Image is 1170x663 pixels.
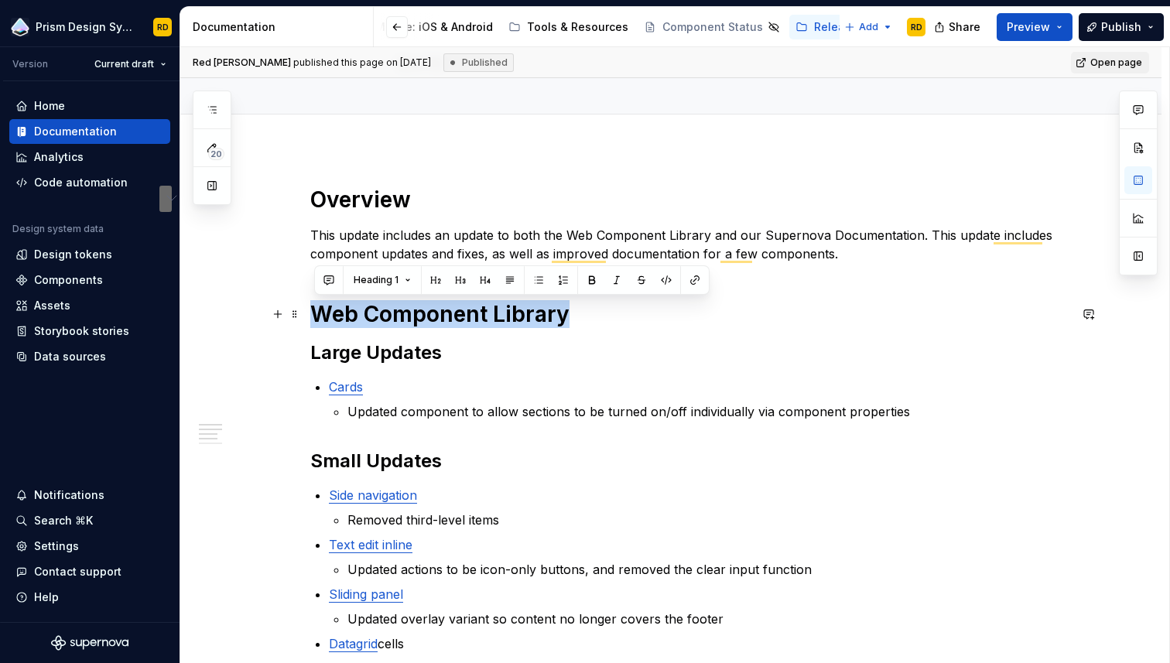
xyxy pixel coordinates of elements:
[1090,56,1142,69] span: Open page
[310,226,1069,263] p: This update includes an update to both the Web Component Library and our Supernova Documentation....
[36,19,135,35] div: Prism Design System
[310,449,1069,473] h2: Small Updates
[9,119,170,144] a: Documentation
[443,53,514,72] div: Published
[157,21,169,33] div: RD
[34,323,129,339] div: Storybook stories
[34,124,117,139] div: Documentation
[11,18,29,36] img: 106765b7-6fc4-4b5d-8be0-32f944830029.png
[329,636,378,651] a: Datagrid
[34,98,65,114] div: Home
[1007,19,1050,35] span: Preview
[9,508,170,533] button: Search ⌘K
[840,16,898,38] button: Add
[997,13,1072,41] button: Preview
[3,10,176,43] button: Prism Design SystemRD
[9,319,170,343] a: Storybook stories
[310,300,1069,328] h1: Web Component Library
[34,298,70,313] div: Assets
[34,513,93,528] div: Search ⌘K
[9,242,170,267] a: Design tokens
[193,56,291,68] span: Red [PERSON_NAME]
[789,15,871,39] a: Releases
[329,487,417,503] a: Side navigation
[208,148,224,160] span: 20
[347,402,1069,421] p: Updated component to allow sections to be turned on/off individually via component properties
[9,293,170,318] a: Assets
[662,19,763,35] div: Component Status
[1101,19,1141,35] span: Publish
[34,538,79,554] div: Settings
[193,56,431,69] span: published this page on [DATE]
[9,559,170,584] button: Contact support
[12,58,48,70] div: Version
[1071,52,1149,73] a: Open page
[94,58,154,70] span: Current draft
[329,634,1069,653] p: cells
[34,564,121,579] div: Contact support
[347,511,1069,529] p: Removed third-level items
[34,349,106,364] div: Data sources
[9,268,170,292] a: Components
[87,53,173,75] button: Current draft
[9,170,170,195] a: Code automation
[814,19,864,35] div: Releases
[12,223,104,235] div: Design system data
[310,186,1069,214] h1: Overview
[9,534,170,559] a: Settings
[29,12,482,43] div: Page tree
[51,635,128,651] svg: Supernova Logo
[193,19,367,35] div: Documentation
[34,149,84,165] div: Analytics
[9,483,170,508] button: Notifications
[347,610,1069,628] p: Updated overlay variant so content no longer covers the footer
[34,175,128,190] div: Code automation
[926,13,990,41] button: Share
[911,21,922,33] div: RD
[347,560,1069,579] p: Updated actions to be icon-only buttons, and removed the clear input function
[34,247,112,262] div: Design tokens
[949,19,980,35] span: Share
[9,145,170,169] a: Analytics
[34,487,104,503] div: Notifications
[329,537,412,552] a: Text edit inline
[859,21,878,33] span: Add
[1079,13,1164,41] button: Publish
[527,19,628,35] div: Tools & Resources
[34,590,59,605] div: Help
[502,15,635,39] a: Tools & Resources
[329,586,403,602] a: Sliding panel
[9,585,170,610] button: Help
[34,272,103,288] div: Components
[638,15,786,39] a: Component Status
[329,379,363,395] a: Cards
[9,344,170,369] a: Data sources
[9,94,170,118] a: Home
[310,340,1069,365] h2: Large Updates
